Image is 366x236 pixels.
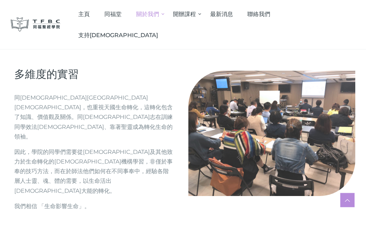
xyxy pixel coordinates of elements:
[247,11,270,17] span: 聯絡我們
[78,11,90,17] span: 主頁
[14,202,174,211] p: 我們相信 「生命影響生命」。
[340,193,355,207] a: Scroll to top
[78,32,158,39] span: 支持[DEMOGRAPHIC_DATA]
[14,147,174,196] p: 因此，學院的同學們需要從[DEMOGRAPHIC_DATA]及其他致力於生命轉化的[DEMOGRAPHIC_DATA]機構學習，非僅於事奉的技巧方法，而在於師法他們如何在不同事奉中，經驗各階層人...
[11,17,60,32] img: 同福聖經學院 TFBC
[240,4,278,25] a: 聯絡我們
[136,11,159,17] span: 關於我們
[14,93,174,142] p: 同[DEMOGRAPHIC_DATA][GEOGRAPHIC_DATA][DEMOGRAPHIC_DATA]，也重視天國生命轉化，這轉化包含了知識、價值觀及關係。同[DEMOGRAPHIC_DA...
[173,11,196,17] span: 開辦課程
[210,11,233,17] span: 最新消息
[71,25,165,46] a: 支持[DEMOGRAPHIC_DATA]
[71,4,97,25] a: 主頁
[97,4,129,25] a: 同福堂
[166,4,203,25] a: 開辦課程
[129,4,166,25] a: 關於我們
[104,11,122,17] span: 同福堂
[14,68,79,81] span: 多維度的實習
[203,4,240,25] a: 最新消息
